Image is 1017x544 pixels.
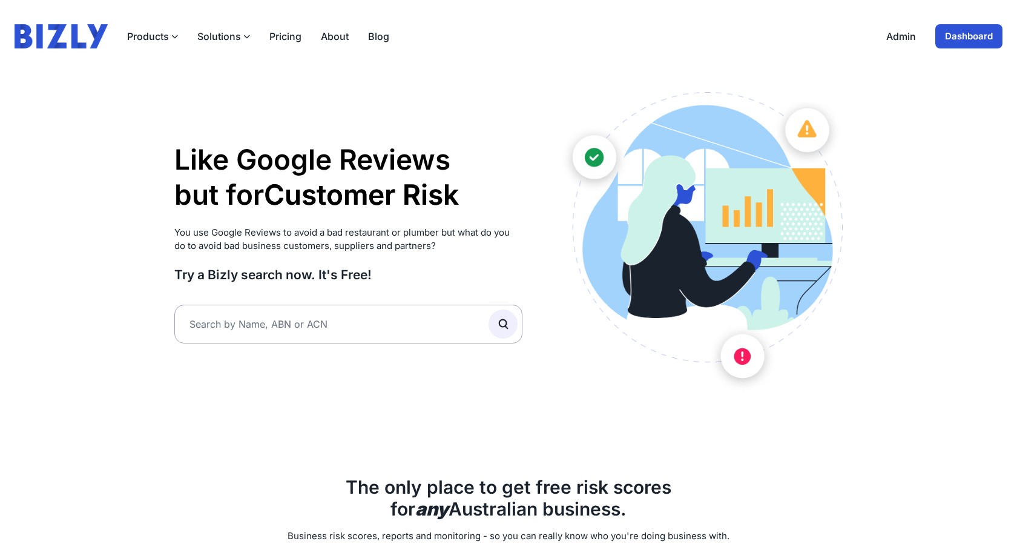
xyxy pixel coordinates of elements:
button: Solutions [197,29,250,44]
button: Products [127,29,178,44]
h3: Try a Bizly search now. It's Free! [174,267,522,283]
h2: The only place to get free risk scores for Australian business. [174,476,843,520]
p: Business risk scores, reports and monitoring - so you can really know who you're doing business w... [174,529,843,543]
a: Admin [886,29,916,44]
input: Search by Name, ABN or ACN [174,305,522,343]
a: Dashboard [935,24,1002,48]
a: Blog [368,29,389,44]
p: You use Google Reviews to avoid a bad restaurant or plumber but what do you do to avoid bad busin... [174,226,522,253]
li: Customer Risk [264,177,459,213]
h1: Like Google Reviews but for [174,142,522,212]
a: Pricing [269,29,301,44]
b: any [415,498,449,520]
a: About [321,29,349,44]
